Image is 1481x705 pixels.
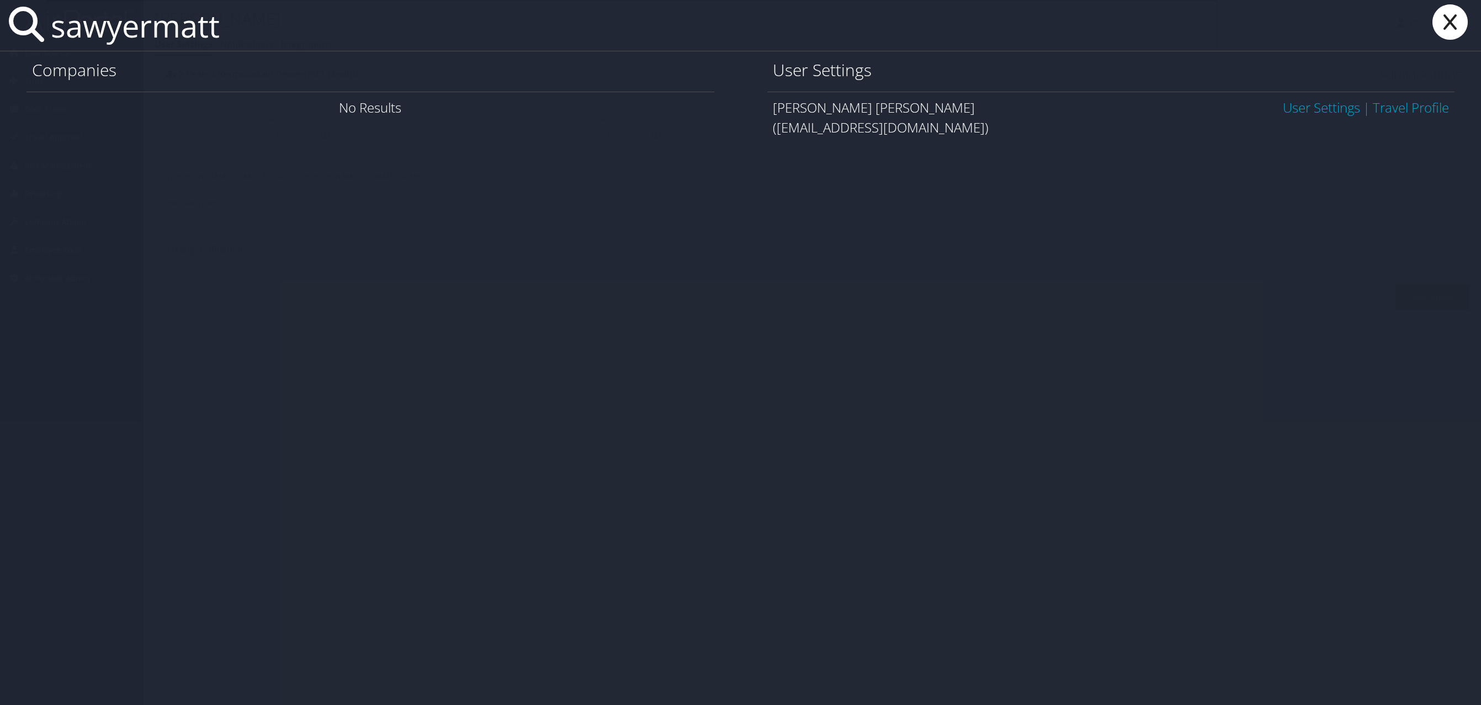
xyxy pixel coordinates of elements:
div: ([EMAIL_ADDRESS][DOMAIN_NAME]) [773,118,1450,137]
div: No Results [26,92,714,123]
h1: User Settings [773,59,1450,82]
span: | [1360,98,1373,116]
span: [PERSON_NAME] [PERSON_NAME] [773,98,975,116]
h1: Companies [32,59,709,82]
a: User Settings [1283,98,1360,116]
a: View OBT Profile [1373,98,1449,116]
